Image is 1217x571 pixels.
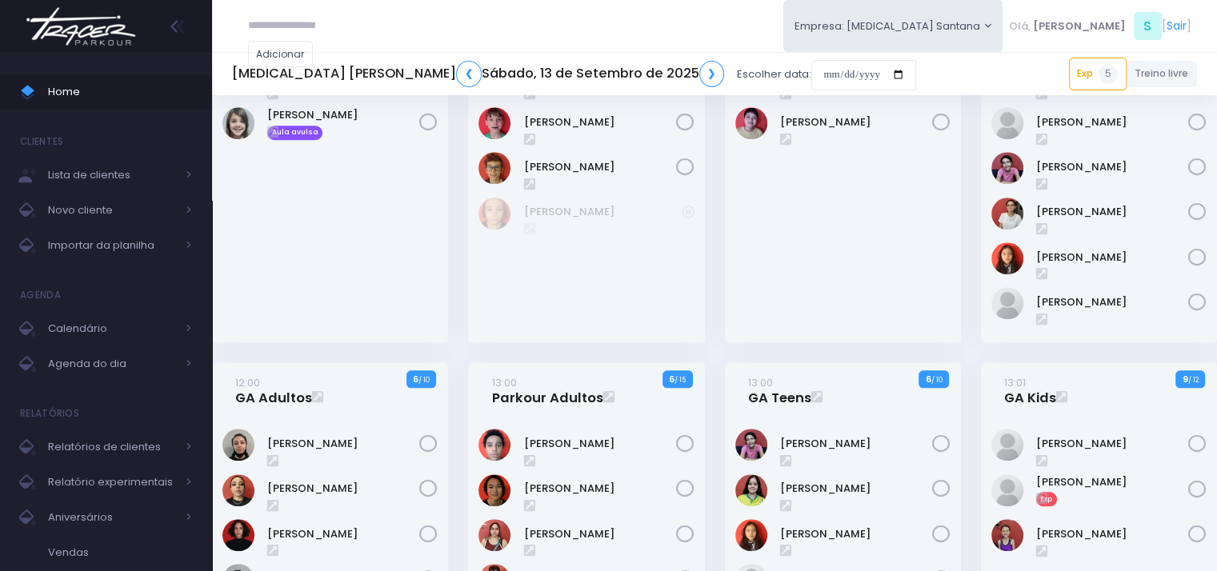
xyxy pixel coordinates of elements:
[735,519,767,551] img: Melissa Tiemi Komatsu
[1036,474,1188,490] a: [PERSON_NAME]
[748,375,773,390] small: 13:00
[48,472,176,493] span: Relatório experimentais
[48,437,176,457] span: Relatórios de clientes
[20,126,63,158] h4: Clientes
[780,526,932,542] a: [PERSON_NAME]
[418,375,430,385] small: / 10
[222,429,254,461] img: Amanda Henrique
[267,436,419,452] a: [PERSON_NAME]
[20,279,61,311] h4: Agenda
[478,107,510,139] img: Khalel Mancini Borsoi
[20,397,79,429] h4: Relatórios
[478,519,510,551] img: Flávia Cristina Moreira Nadur
[478,474,510,506] img: Felipe Jun Sasahara
[991,474,1023,506] img: Giovanna de Souza Nunes
[232,56,916,93] div: Escolher data:
[235,375,260,390] small: 12:00
[222,519,254,551] img: Lays Pacheco
[524,481,676,497] a: [PERSON_NAME]
[991,198,1023,230] img: Maria Eduarda Wallace de Souza
[1036,436,1188,452] a: [PERSON_NAME]
[1167,18,1187,34] a: Sair
[48,318,176,339] span: Calendário
[524,204,682,220] a: [PERSON_NAME]
[222,474,254,506] img: Camila de Sousa Alves
[524,114,676,130] a: [PERSON_NAME]
[991,242,1023,274] img: Melissa Tiemi Komatsu
[780,114,932,130] a: [PERSON_NAME]
[456,61,482,87] a: ❮
[1099,65,1118,84] span: 5
[48,82,192,102] span: Home
[48,507,176,528] span: Aniversários
[735,429,767,461] img: Giovanna Campion Landi Visconti
[735,107,767,139] img: Rodrigo Melgarejo
[492,374,603,406] a: 13:00Parkour Adultos
[232,61,724,87] h5: [MEDICAL_DATA] [PERSON_NAME] Sábado, 13 de Setembro de 2025
[780,481,932,497] a: [PERSON_NAME]
[267,481,419,497] a: [PERSON_NAME]
[735,474,767,506] img: Marina Dantas Rosa
[991,429,1023,461] img: Beatriz Primo Sanci
[1036,114,1188,130] a: [PERSON_NAME]
[248,41,314,67] a: Adicionar
[1033,18,1126,34] span: [PERSON_NAME]
[1036,250,1188,266] a: [PERSON_NAME]
[925,373,931,385] strong: 6
[48,353,176,374] span: Agenda do dia
[48,165,176,186] span: Lista de clientes
[1004,374,1056,406] a: 13:01GA Kids
[748,374,811,406] a: 13:00GA Teens
[267,526,419,542] a: [PERSON_NAME]
[413,373,418,385] strong: 6
[1036,159,1188,175] a: [PERSON_NAME]
[780,436,932,452] a: [PERSON_NAME]
[1036,204,1188,220] a: [PERSON_NAME]
[1036,294,1188,310] a: [PERSON_NAME]
[991,107,1023,139] img: Anna clara wallacs
[669,373,675,385] strong: 6
[1004,375,1026,390] small: 13:01
[1127,61,1198,87] a: Treino livre
[235,374,312,406] a: 12:00GA Adultos
[478,429,510,461] img: Akhin Pedrosa Moreira
[699,61,725,87] a: ❯
[1003,8,1197,44] div: [ ]
[675,375,686,385] small: / 15
[1069,58,1127,90] a: Exp5
[48,542,192,563] span: Vendas
[267,107,419,123] a: [PERSON_NAME]
[524,436,676,452] a: [PERSON_NAME]
[1134,12,1162,40] span: S
[1009,18,1031,34] span: Olá,
[267,126,322,140] span: Aula avulsa
[48,235,176,256] span: Importar da planilha
[48,200,176,221] span: Novo cliente
[1183,373,1188,385] strong: 9
[222,107,254,139] img: Maria Vitória R Vieira
[492,375,517,390] small: 13:00
[1188,375,1199,385] small: / 12
[991,152,1023,184] img: Giovanna Campion Landi Visconti
[524,159,676,175] a: [PERSON_NAME]
[991,287,1023,319] img: Sophia Quental Tovani
[478,152,510,184] img: Miguel Chanquet
[931,375,942,385] small: / 10
[1036,526,1188,542] a: [PERSON_NAME]
[524,526,676,542] a: [PERSON_NAME]
[478,198,510,230] img: Miguel Yanai Araujo
[991,519,1023,551] img: Íris Possam Matsuhashi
